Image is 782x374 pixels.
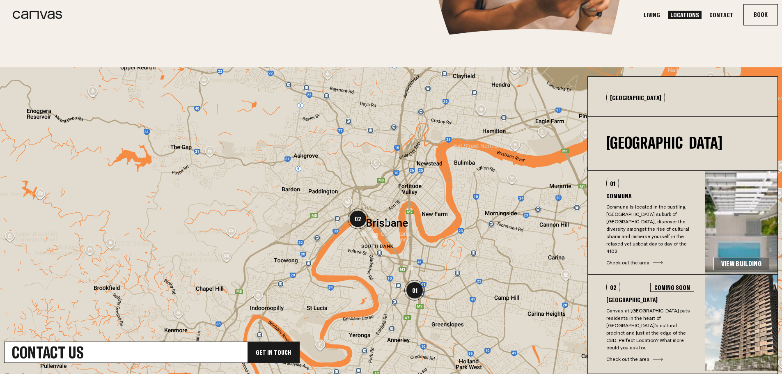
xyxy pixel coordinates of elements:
[650,283,694,292] div: Coming Soon
[744,5,777,25] button: Book
[705,171,777,274] img: 67b7cc4d9422ff3188516097c9650704bc7da4d7-3375x1780.jpg
[248,342,299,363] div: Get In Touch
[4,342,300,363] a: Contact UsGet In Touch
[707,11,736,19] a: Contact
[606,259,694,266] div: Check out the area
[588,171,705,274] button: 01CommunaCommuna is located in the bustling [GEOGRAPHIC_DATA] suburb of [GEOGRAPHIC_DATA], discov...
[606,296,694,303] h3: [GEOGRAPHIC_DATA]
[641,11,663,19] a: Living
[606,203,694,255] p: Communa is located in the bustling [GEOGRAPHIC_DATA] suburb of [GEOGRAPHIC_DATA], discover the di...
[606,356,694,363] div: Check out the area
[404,280,425,301] div: 01
[668,11,702,19] a: Locations
[588,275,705,371] button: 02Coming Soon[GEOGRAPHIC_DATA]Canvas at [GEOGRAPHIC_DATA] puts residents in the heart of [GEOGRAP...
[606,178,619,188] div: 01
[606,92,665,103] button: [GEOGRAPHIC_DATA]
[713,257,769,270] a: View Building
[606,282,620,292] div: 02
[348,209,368,229] div: 02
[606,307,694,351] p: Canvas at [GEOGRAPHIC_DATA] puts residents in the heart of [GEOGRAPHIC_DATA]’s cultural precinct ...
[705,275,777,371] img: e00625e3674632ab53fb0bd06b8ba36b178151b1-356x386.jpg
[606,193,694,199] h3: Communa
